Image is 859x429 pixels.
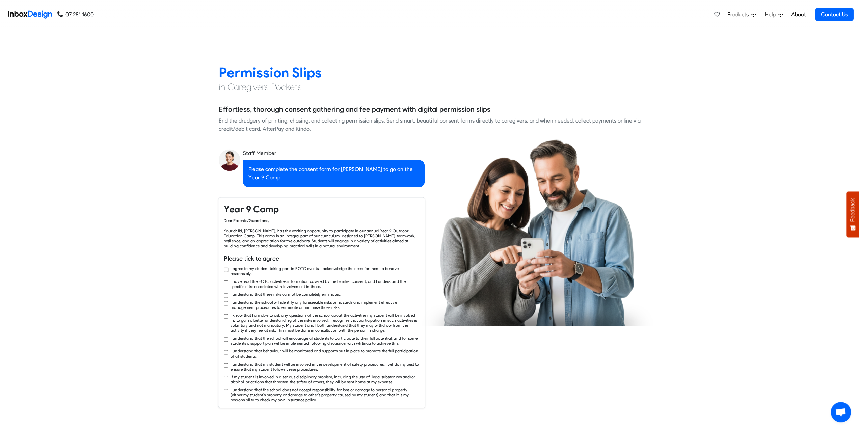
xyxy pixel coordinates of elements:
label: I understand the school will identify any foreseeable risks or hazards and implement effective ma... [231,299,420,310]
label: I understand that these risks cannot be completely eliminated. [231,292,341,297]
label: I know that I am able to ask any questions of the school about the activities my student will be ... [231,312,420,332]
h4: in Caregivers Pockets [219,81,641,93]
a: Help [762,8,785,21]
label: If my student is involved in a serious disciplinary problem, including the use of illegal substan... [231,374,420,384]
a: Contact Us [815,8,854,21]
h6: Please tick to agree [224,254,420,263]
img: staff_avatar.png [219,149,240,171]
div: End the drudgery of printing, chasing, and collecting permission slips. Send smart, beautiful con... [219,117,641,133]
label: I agree to my student taking part in EOTC events. I acknowledge the need for them to behave respo... [231,266,420,276]
h2: Permission Slips [219,64,641,81]
h4: Year 9 Camp [224,203,420,215]
label: I understand that behaviour will be monitored and supports put in place to promote the full parti... [231,348,420,358]
a: 07 281 1600 [57,10,94,19]
div: Please complete the consent form for [PERSON_NAME] to go on the Year 9 Camp. [243,160,425,187]
a: Products [725,8,758,21]
span: Products [727,10,751,19]
label: I have read the EOTC activities information covered by the blanket consent, and I understand the ... [231,278,420,289]
a: About [789,8,808,21]
label: I understand that my student will be involved in the development of safety procedures. I will do ... [231,361,420,371]
div: Open chat [831,402,851,422]
button: Feedback - Show survey [846,191,859,237]
img: parents_using_phone.png [422,139,653,326]
div: Dear Parents/Guardians, Your child, [PERSON_NAME], has the exciting opportunity to participate in... [224,218,420,249]
span: Feedback [850,198,856,222]
label: I understand that the school does not accept responsibility for loss or damage to personal proper... [231,387,420,402]
label: I understand that the school will encourage all students to participate to their full potential, ... [231,335,420,345]
span: Help [765,10,778,19]
div: Staff Member [243,149,425,157]
h5: Effortless, thorough consent gathering and fee payment with digital permission slips [219,104,490,114]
